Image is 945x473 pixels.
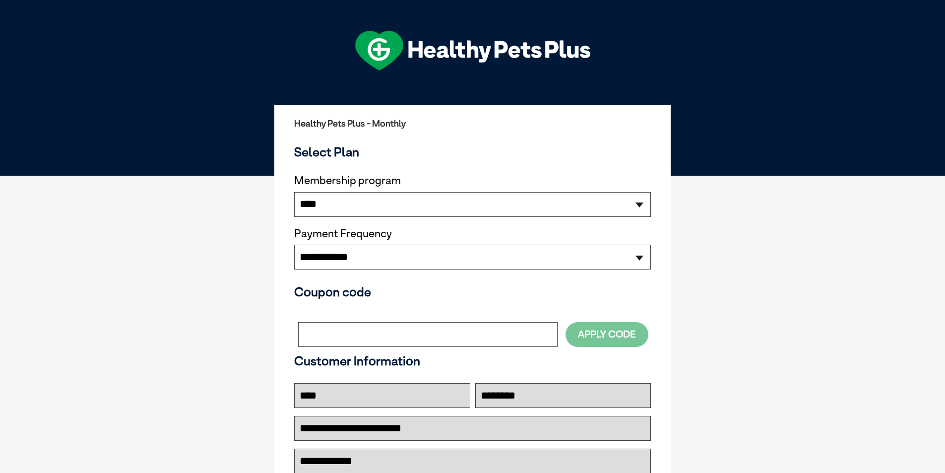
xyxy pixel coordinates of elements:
button: Apply Code [566,322,648,346]
img: hpp-logo-landscape-green-white.png [355,31,590,70]
h3: Coupon code [294,284,651,299]
h2: Healthy Pets Plus - Monthly [294,119,651,129]
h3: Customer Information [294,353,651,368]
h3: Select Plan [294,144,651,159]
label: Payment Frequency [294,227,392,240]
label: Membership program [294,174,651,187]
